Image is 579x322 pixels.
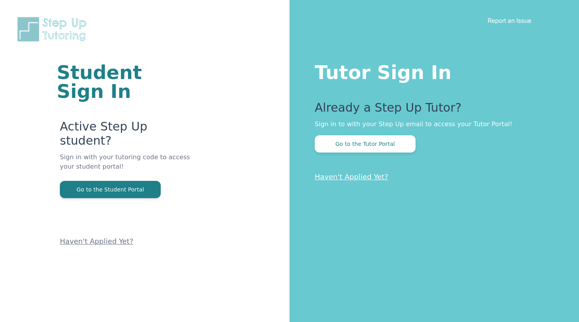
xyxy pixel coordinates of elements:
[488,17,531,24] a: Report an Issue
[315,140,416,147] a: Go to the Tutor Portal
[60,181,161,198] button: Go to the Student Portal
[57,63,195,101] h1: Student Sign In
[16,16,91,43] img: Step Up Tutoring horizontal logo
[315,135,416,153] button: Go to the Tutor Portal
[315,101,547,120] p: Already a Step Up Tutor?
[60,120,195,153] p: Active Step Up student?
[315,120,547,129] p: Sign in to with your Step Up email to access your Tutor Portal!
[60,153,195,181] p: Sign in with your tutoring code to access your student portal!
[315,173,388,181] a: Haven't Applied Yet?
[315,60,547,82] h1: Tutor Sign In
[60,237,134,245] a: Haven't Applied Yet?
[60,186,161,193] a: Go to the Student Portal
